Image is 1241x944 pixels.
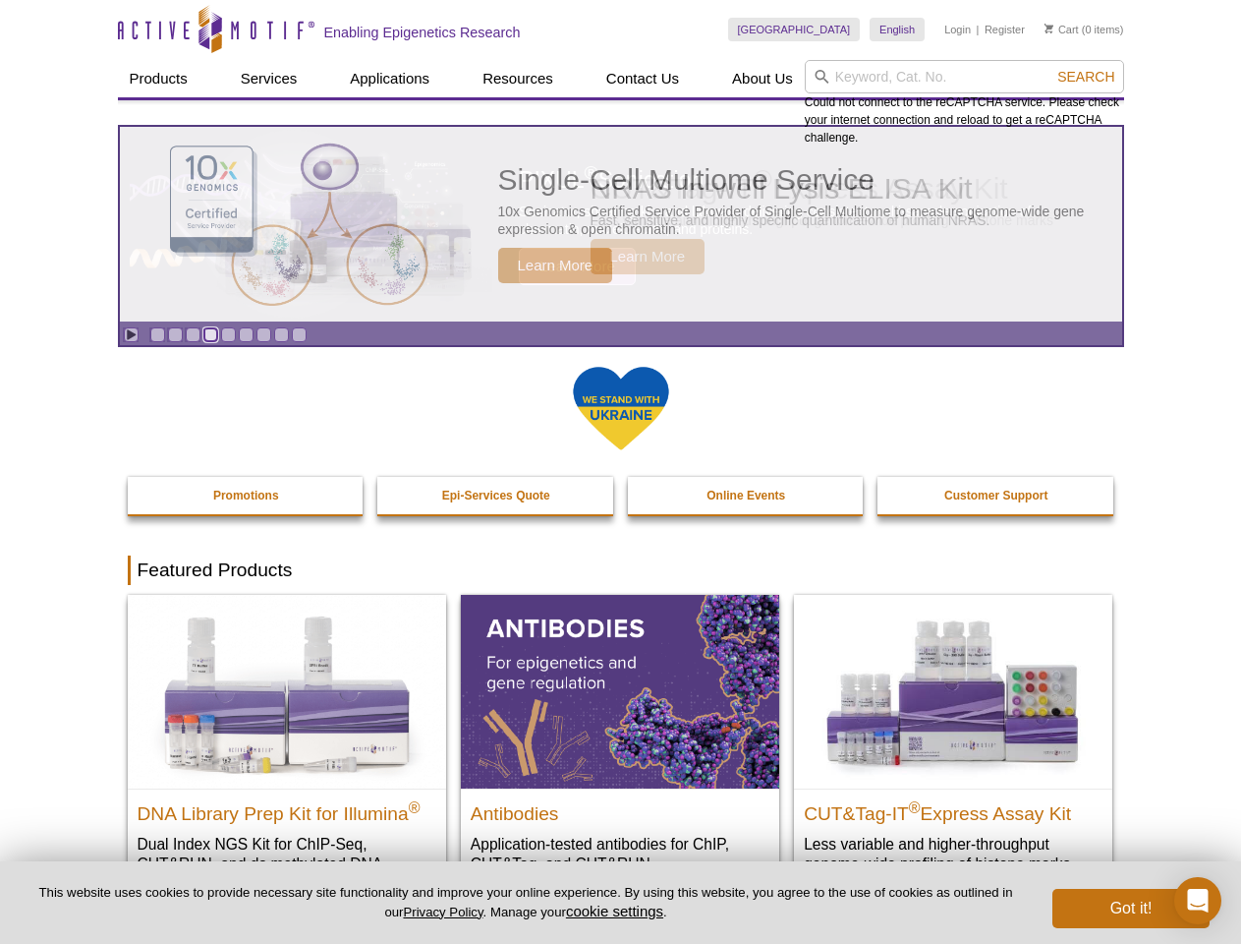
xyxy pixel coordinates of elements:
[128,595,446,788] img: DNA Library Prep Kit for Illumina
[203,327,218,342] a: Go to slide 4
[877,477,1115,514] a: Customer Support
[377,477,615,514] a: Epi-Services Quote
[1057,69,1114,85] span: Search
[118,60,199,97] a: Products
[720,60,805,97] a: About Us
[805,60,1124,147] div: Could not connect to the reCAPTCHA service. Please check your internet connection and reload to g...
[338,60,441,97] a: Applications
[461,595,779,788] img: All Antibodies
[1044,24,1053,33] img: Your Cart
[168,327,183,342] a: Go to slide 2
[256,327,271,342] a: Go to slide 7
[870,18,925,41] a: English
[944,23,971,36] a: Login
[572,365,670,452] img: We Stand With Ukraine
[186,327,200,342] a: Go to slide 3
[124,327,139,342] a: Toggle autoplay
[128,556,1114,585] h2: Featured Products
[1052,889,1210,928] button: Got it!
[566,903,663,919] button: cookie settings
[804,795,1102,824] h2: CUT&Tag-IT Express Assay Kit
[985,23,1025,36] a: Register
[128,477,366,514] a: Promotions
[31,884,1020,921] p: This website uses cookies to provide necessary site functionality and improve your online experie...
[794,595,1112,893] a: CUT&Tag-IT® Express Assay Kit CUT&Tag-IT®Express Assay Kit Less variable and higher-throughput ge...
[442,489,550,502] strong: Epi-Services Quote
[138,834,436,894] p: Dual Index NGS Kit for ChIP-Seq, CUT&RUN, and ds methylated DNA assays.
[239,327,254,342] a: Go to slide 6
[794,595,1112,788] img: CUT&Tag-IT® Express Assay Kit
[1051,68,1120,86] button: Search
[138,795,436,824] h2: DNA Library Prep Kit for Illumina
[221,327,236,342] a: Go to slide 5
[150,327,165,342] a: Go to slide 1
[213,489,279,502] strong: Promotions
[403,905,482,919] a: Privacy Policy
[292,327,307,342] a: Go to slide 9
[461,595,779,893] a: All Antibodies Antibodies Application-tested antibodies for ChIP, CUT&Tag, and CUT&RUN.
[728,18,861,41] a: [GEOGRAPHIC_DATA]
[594,60,691,97] a: Contact Us
[409,798,421,815] sup: ®
[805,60,1124,93] input: Keyword, Cat. No.
[804,834,1102,874] p: Less variable and higher-throughput genome-wide profiling of histone marks​.
[944,489,1047,502] strong: Customer Support
[909,798,921,815] sup: ®
[706,489,785,502] strong: Online Events
[977,18,980,41] li: |
[471,60,565,97] a: Resources
[471,795,769,824] h2: Antibodies
[1044,18,1124,41] li: (0 items)
[128,595,446,913] a: DNA Library Prep Kit for Illumina DNA Library Prep Kit for Illumina® Dual Index NGS Kit for ChIP-...
[471,834,769,874] p: Application-tested antibodies for ChIP, CUT&Tag, and CUT&RUN.
[229,60,310,97] a: Services
[1174,877,1221,924] div: Open Intercom Messenger
[628,477,866,514] a: Online Events
[274,327,289,342] a: Go to slide 8
[1044,23,1079,36] a: Cart
[324,24,521,41] h2: Enabling Epigenetics Research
